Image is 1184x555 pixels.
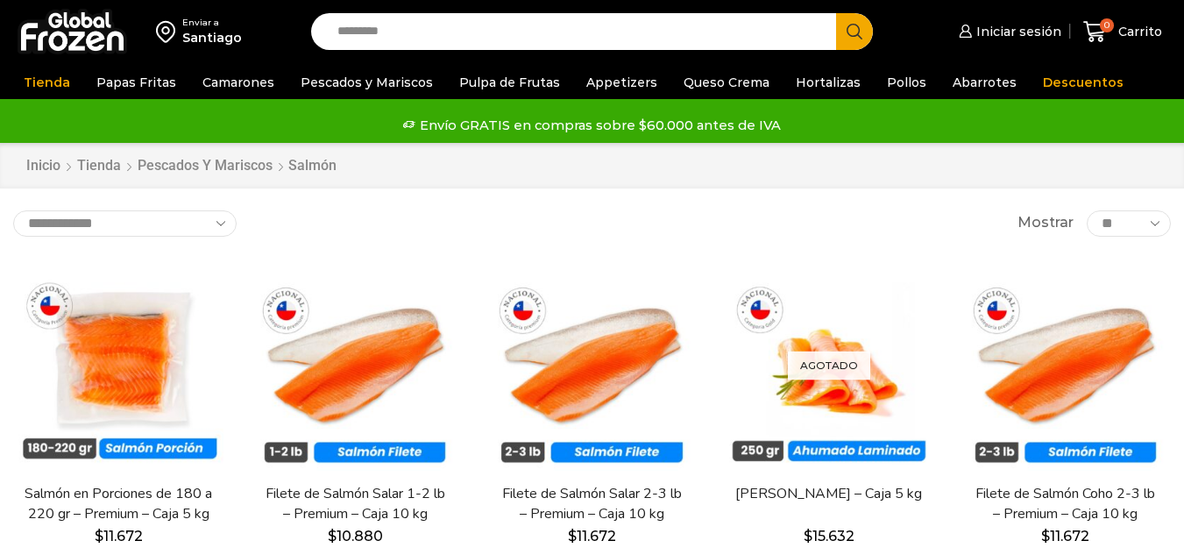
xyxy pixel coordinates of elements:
bdi: 11.672 [1041,528,1089,544]
a: Pollos [878,66,935,99]
a: Pescados y Mariscos [137,156,273,176]
span: $ [95,528,103,544]
span: Iniciar sesión [972,23,1061,40]
select: Pedido de la tienda [13,210,237,237]
a: Pescados y Mariscos [292,66,442,99]
a: Inicio [25,156,61,176]
a: Descuentos [1034,66,1132,99]
a: Hortalizas [787,66,869,99]
a: Appetizers [578,66,666,99]
h1: Salmón [288,157,337,174]
button: Search button [836,13,873,50]
a: Queso Crema [675,66,778,99]
span: $ [1041,528,1050,544]
a: Tienda [15,66,79,99]
a: [PERSON_NAME] – Caja 5 kg [734,484,924,504]
a: Filete de Salmón Salar 1-2 lb – Premium – Caja 10 kg [260,484,450,524]
a: Camarones [194,66,283,99]
a: Pulpa de Frutas [450,66,569,99]
div: Enviar a [182,17,242,29]
a: 0 Carrito [1079,11,1166,53]
bdi: 11.672 [568,528,616,544]
span: Carrito [1114,23,1162,40]
bdi: 15.632 [804,528,854,544]
a: Filete de Salmón Coho 2-3 lb – Premium – Caja 10 kg [971,484,1160,524]
a: Filete de Salmón Salar 2-3 lb – Premium – Caja 10 kg [497,484,686,524]
a: Iniciar sesión [954,14,1061,49]
nav: Breadcrumb [25,156,337,176]
span: $ [568,528,577,544]
a: Papas Fritas [88,66,185,99]
a: Salmón en Porciones de 180 a 220 gr – Premium – Caja 5 kg [24,484,213,524]
div: Santiago [182,29,242,46]
bdi: 10.880 [328,528,383,544]
bdi: 11.672 [95,528,143,544]
a: Tienda [76,156,122,176]
a: Abarrotes [944,66,1025,99]
span: $ [328,528,337,544]
p: Agotado [788,351,870,380]
img: address-field-icon.svg [156,17,182,46]
span: $ [804,528,812,544]
span: Mostrar [1017,213,1074,233]
span: 0 [1100,18,1114,32]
